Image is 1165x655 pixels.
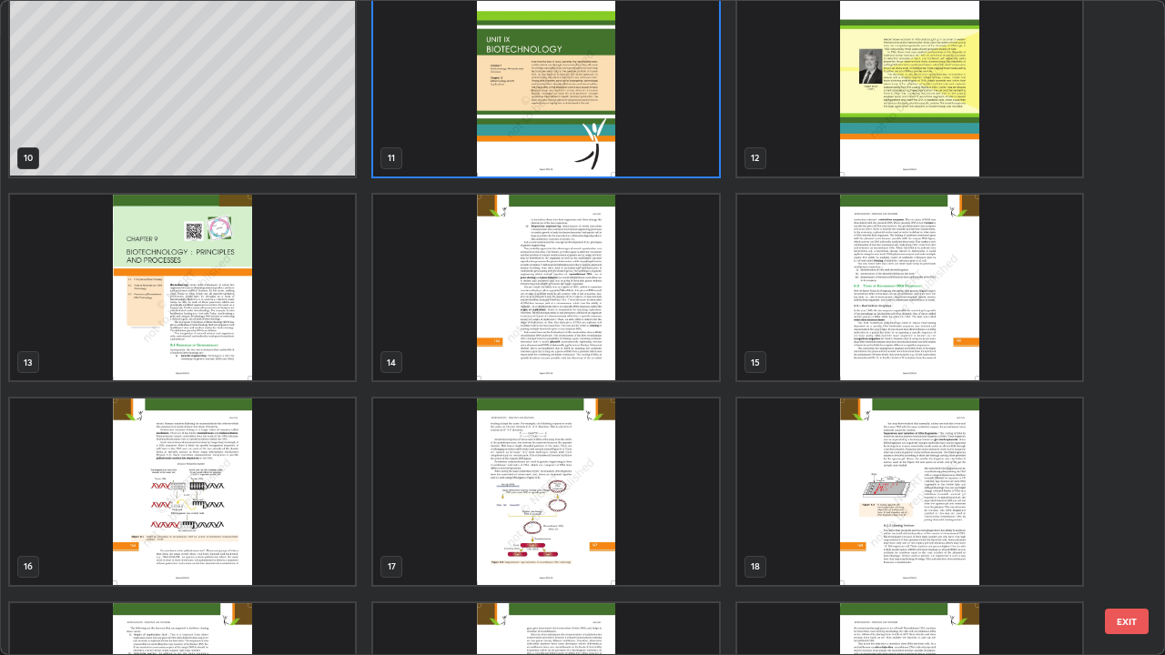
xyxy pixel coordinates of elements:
[737,195,1082,381] img: 1759221399ZF1TW9.pdf
[10,195,355,381] img: 1759221399ZF1TW9.pdf
[1105,609,1149,634] button: EXIT
[737,398,1082,585] img: 1759221399ZF1TW9.pdf
[10,398,355,585] img: 1759221399ZF1TW9.pdf
[373,398,718,585] img: 1759221399ZF1TW9.pdf
[373,195,718,381] img: 1759221399ZF1TW9.pdf
[1,1,1132,654] div: grid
